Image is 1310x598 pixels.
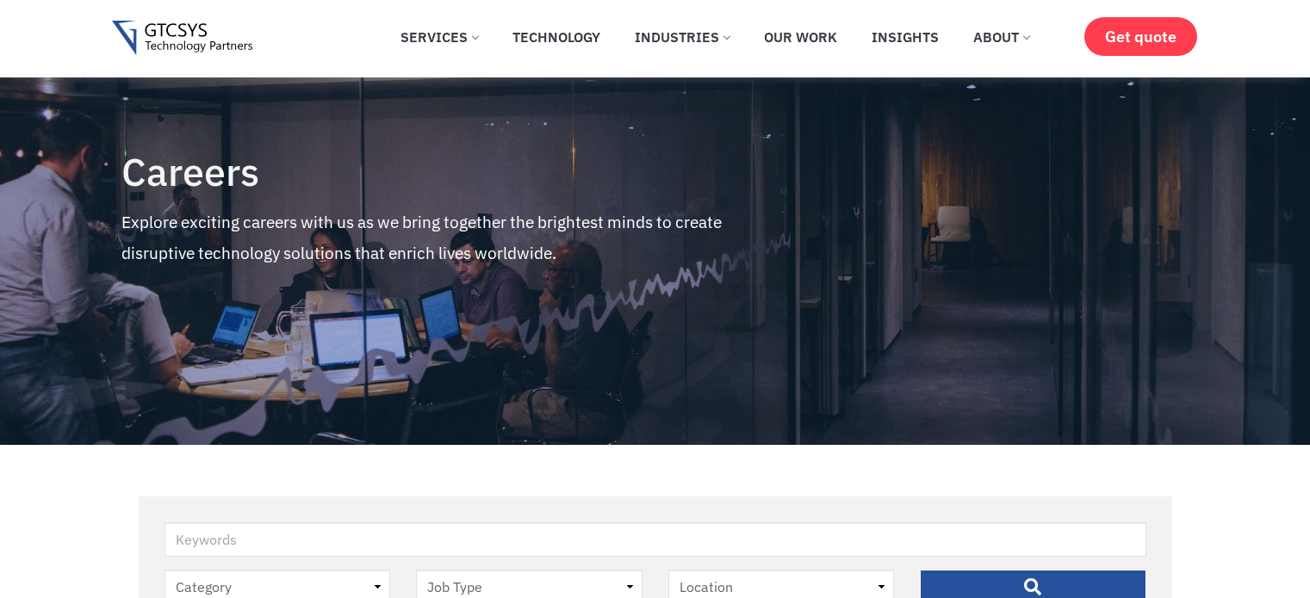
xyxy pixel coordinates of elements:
[121,207,783,268] p: Explore exciting careers with us as we bring together the brightest minds to create disruptive te...
[500,18,613,56] a: Technology
[121,151,783,194] h4: Careers
[1084,17,1197,56] a: Get quote
[165,522,1146,557] input: Keywords
[622,18,742,56] a: Industries
[1105,28,1177,46] span: Get quote
[112,21,252,56] img: Gtcsys logo
[1203,490,1310,572] iframe: chat widget
[960,18,1042,56] a: About
[751,18,850,56] a: Our Work
[388,18,491,56] a: Services
[859,18,952,56] a: Insights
